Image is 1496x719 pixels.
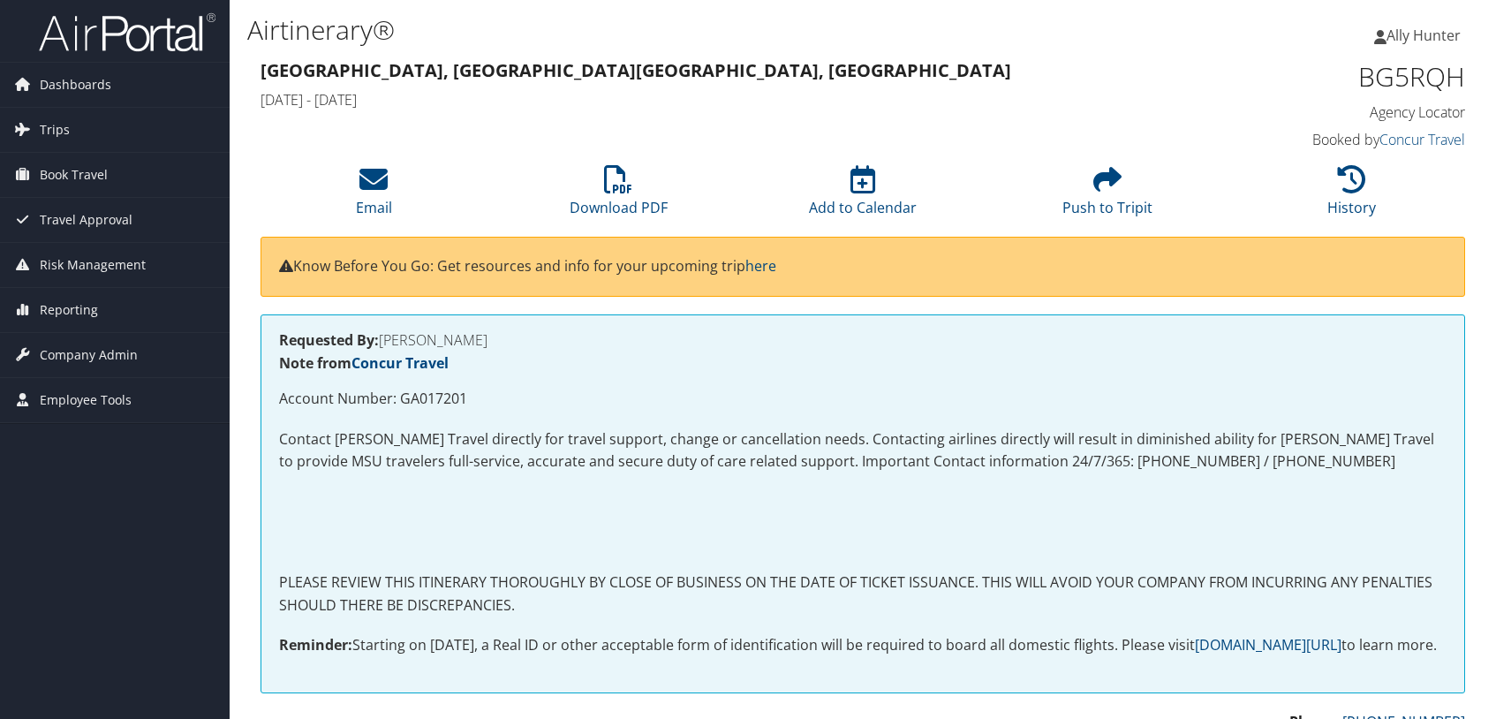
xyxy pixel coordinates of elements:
[1379,130,1465,149] a: Concur Travel
[745,256,776,276] a: here
[40,108,70,152] span: Trips
[279,353,449,373] strong: Note from
[40,333,138,377] span: Company Admin
[40,63,111,107] span: Dashboards
[261,58,1011,82] strong: [GEOGRAPHIC_DATA], [GEOGRAPHIC_DATA] [GEOGRAPHIC_DATA], [GEOGRAPHIC_DATA]
[279,571,1447,617] p: PLEASE REVIEW THIS ITINERARY THOROUGHLY BY CLOSE OF BUSINESS ON THE DATE OF TICKET ISSUANCE. THIS...
[279,634,1447,657] p: Starting on [DATE], a Real ID or other acceptable form of identification will be required to boar...
[1195,635,1341,655] a: [DOMAIN_NAME][URL]
[40,243,146,287] span: Risk Management
[1184,58,1466,95] h1: BG5RQH
[570,175,668,217] a: Download PDF
[279,388,1447,411] p: Account Number: GA017201
[40,153,108,197] span: Book Travel
[247,11,1068,49] h1: Airtinerary®
[1386,26,1461,45] span: Ally Hunter
[279,428,1447,473] p: Contact [PERSON_NAME] Travel directly for travel support, change or cancellation needs. Contactin...
[279,635,352,655] strong: Reminder:
[1184,130,1466,149] h4: Booked by
[40,378,132,422] span: Employee Tools
[279,330,379,350] strong: Requested By:
[40,198,132,242] span: Travel Approval
[261,90,1158,110] h4: [DATE] - [DATE]
[356,175,392,217] a: Email
[1062,175,1152,217] a: Push to Tripit
[1374,9,1478,62] a: Ally Hunter
[39,11,215,53] img: airportal-logo.png
[40,288,98,332] span: Reporting
[279,333,1447,347] h4: [PERSON_NAME]
[1184,102,1466,122] h4: Agency Locator
[809,175,917,217] a: Add to Calendar
[279,255,1447,278] p: Know Before You Go: Get resources and info for your upcoming trip
[351,353,449,373] a: Concur Travel
[1327,175,1376,217] a: History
